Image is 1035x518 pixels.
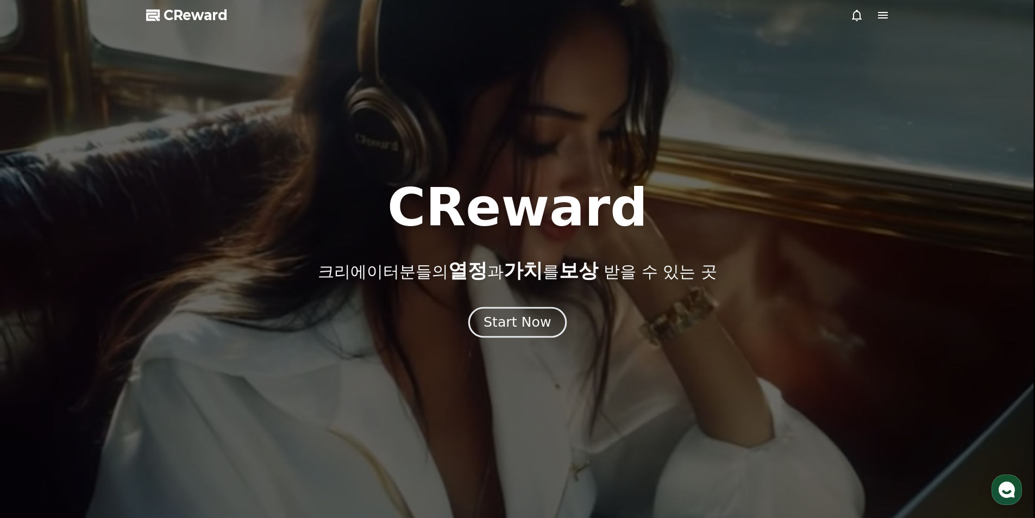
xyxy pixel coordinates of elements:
span: 설정 [168,361,181,370]
span: 가치 [504,259,543,282]
p: 크리에이터분들의 과 를 받을 수 있는 곳 [318,260,717,282]
span: 열정 [448,259,487,282]
span: 보상 [559,259,598,282]
h1: CReward [387,182,648,234]
span: CReward [164,7,228,24]
span: 홈 [34,361,41,370]
span: 대화 [99,361,112,370]
a: 대화 [72,345,140,372]
a: Start Now [471,319,564,329]
a: 설정 [140,345,209,372]
a: 홈 [3,345,72,372]
div: Start Now [484,313,551,332]
a: CReward [146,7,228,24]
button: Start Now [468,307,567,338]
